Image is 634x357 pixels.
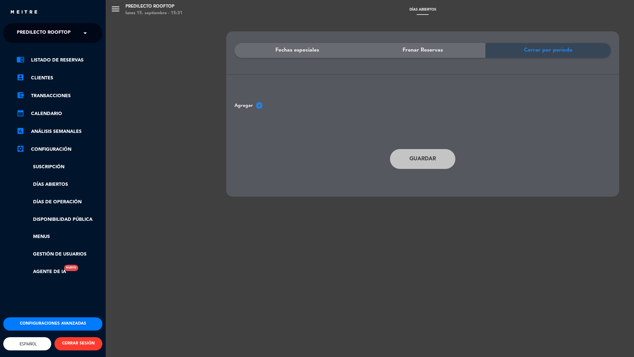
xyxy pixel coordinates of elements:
[17,268,66,276] a: Agente de IANuevo
[17,145,24,153] i: settings_applications
[17,163,102,171] a: Suscripción
[17,92,102,100] a: account_balance_walletTransacciones
[18,341,37,346] span: Español
[17,56,24,63] i: chrome_reader_mode
[17,26,71,40] span: Predilecto Rooftop
[17,56,102,64] a: chrome_reader_modeListado de Reservas
[17,74,102,82] a: account_boxClientes
[17,91,24,99] i: account_balance_wallet
[17,181,102,188] a: Días abiertos
[54,337,102,350] button: CERRAR SESIÓN
[17,127,24,135] i: assessment
[10,10,38,15] img: MEITRE
[17,216,102,223] a: Disponibilidad pública
[17,73,24,81] i: account_box
[17,198,102,206] a: Días de Operación
[17,251,102,258] a: Gestión de usuarios
[64,265,78,271] div: Nuevo
[17,110,102,118] a: calendar_monthCalendario
[17,128,102,136] a: assessmentANÁLISIS SEMANALES
[17,145,102,153] a: Configuración
[17,109,24,117] i: calendar_month
[17,233,102,241] a: Menus
[3,317,102,331] button: Configuraciones avanzadas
